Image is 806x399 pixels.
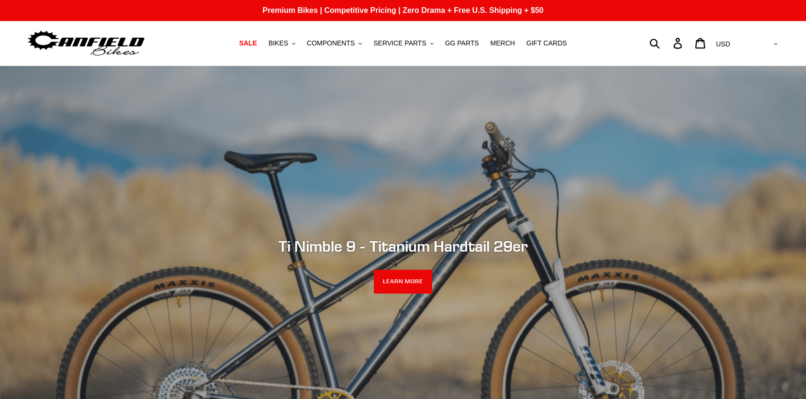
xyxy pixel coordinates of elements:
button: COMPONENTS [302,37,367,50]
button: BIKES [264,37,300,50]
button: SERVICE PARTS [369,37,438,50]
span: BIKES [269,39,288,47]
a: GG PARTS [440,37,484,50]
input: Search [655,33,679,54]
span: GIFT CARDS [526,39,567,47]
img: Canfield Bikes [26,28,146,58]
a: GIFT CARDS [522,37,572,50]
span: COMPONENTS [307,39,355,47]
a: SALE [235,37,262,50]
span: SALE [239,39,257,47]
a: MERCH [486,37,520,50]
span: GG PARTS [445,39,479,47]
a: LEARN MORE [374,270,433,294]
h2: Ti Nimble 9 - Titanium Hardtail 29er [142,237,664,255]
span: SERVICE PARTS [373,39,426,47]
span: MERCH [491,39,515,47]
